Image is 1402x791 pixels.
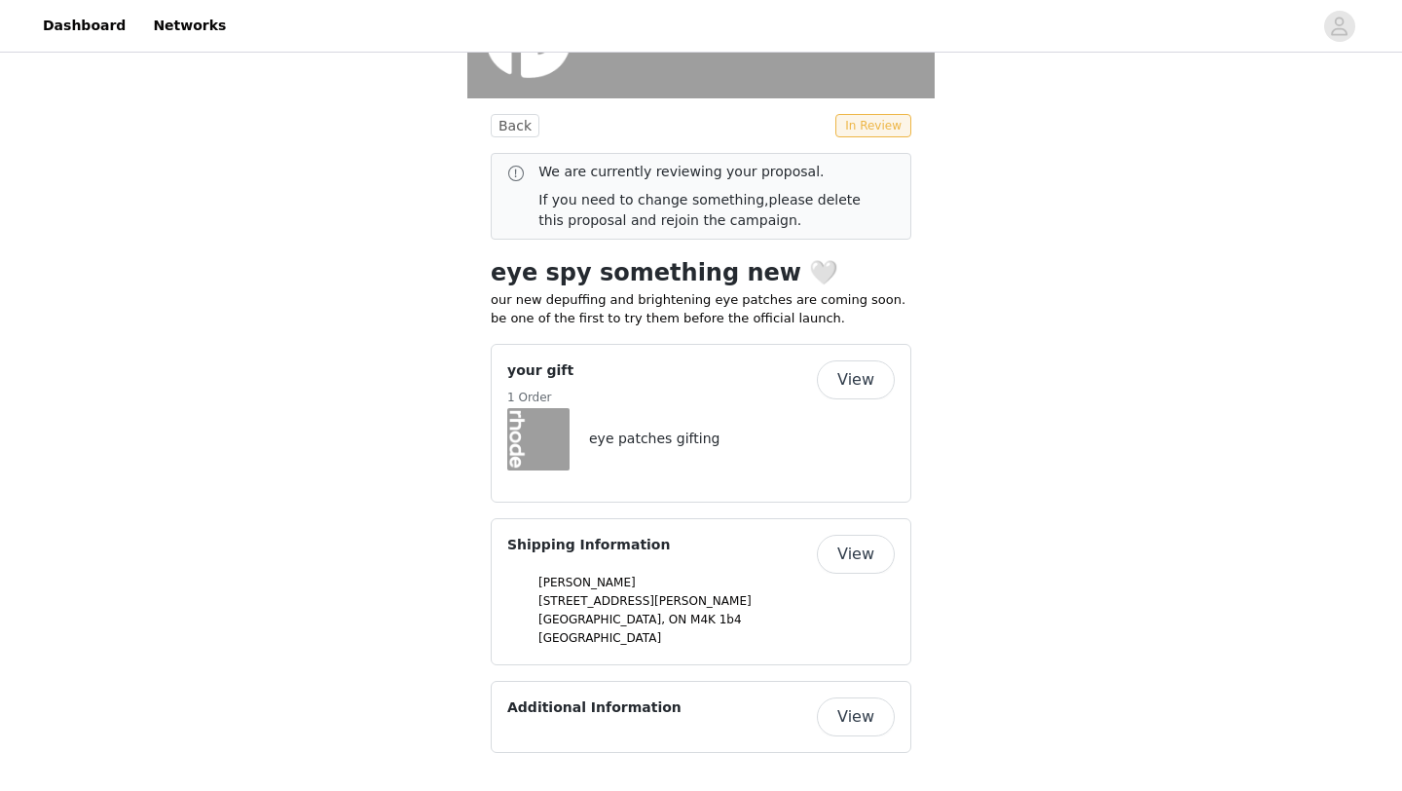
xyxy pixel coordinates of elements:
[31,4,137,48] a: Dashboard
[835,114,911,137] span: In Review
[538,162,879,182] p: We are currently reviewing your proposal.
[507,360,573,381] h4: your gift
[538,190,879,231] p: If you need to change something,
[589,429,719,449] h4: eye patches gifting
[491,114,539,137] button: Back
[1330,11,1348,42] div: avatar
[507,389,573,406] h5: 1 Order
[491,344,911,503] div: your gift
[690,613,742,626] span: M4K 1b4
[491,290,911,328] p: our new depuffing and brightening eye patches are coming soon. be one of the first to try them be...
[538,574,895,591] p: [PERSON_NAME]
[507,535,670,555] h4: Shipping Information
[538,192,861,228] a: please delete this proposal and rejoin the campaign.
[491,681,911,753] div: Additional Information
[491,255,911,290] h1: eye spy something new 🤍
[507,408,570,471] img: eye patches gifting
[507,697,682,718] h4: Additional Information
[817,535,895,574] button: View
[538,613,665,626] span: [GEOGRAPHIC_DATA],
[669,613,686,626] span: ON
[538,629,895,647] p: [GEOGRAPHIC_DATA]
[817,360,895,399] button: View
[538,592,895,610] p: [STREET_ADDRESS][PERSON_NAME]
[817,697,895,736] button: View
[141,4,238,48] a: Networks
[491,518,911,665] div: Shipping Information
